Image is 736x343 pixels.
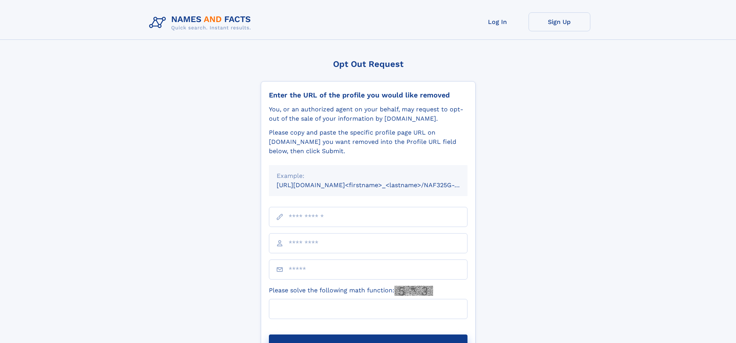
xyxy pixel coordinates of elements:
[277,171,460,181] div: Example:
[269,286,433,296] label: Please solve the following math function:
[467,12,529,31] a: Log In
[269,128,467,156] div: Please copy and paste the specific profile page URL on [DOMAIN_NAME] you want removed into the Pr...
[529,12,590,31] a: Sign Up
[277,181,482,189] small: [URL][DOMAIN_NAME]<firstname>_<lastname>/NAF325G-xxxxxxxx
[269,91,467,99] div: Enter the URL of the profile you would like removed
[146,12,257,33] img: Logo Names and Facts
[269,105,467,123] div: You, or an authorized agent on your behalf, may request to opt-out of the sale of your informatio...
[261,59,476,69] div: Opt Out Request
